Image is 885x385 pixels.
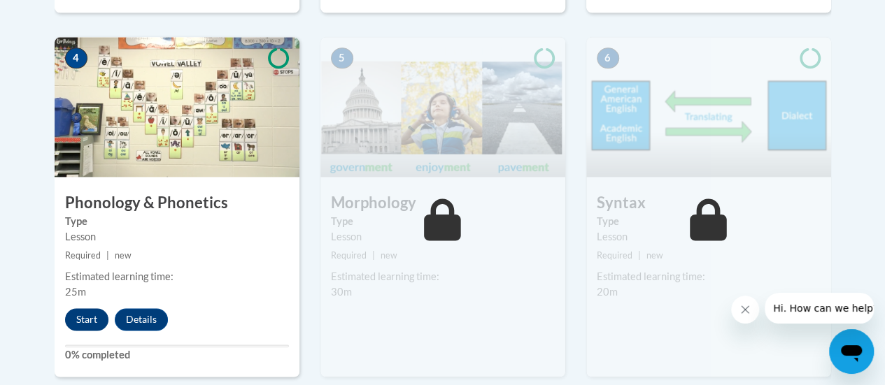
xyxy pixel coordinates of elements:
[331,286,352,298] span: 30m
[331,229,555,245] div: Lesson
[65,286,86,298] span: 25m
[115,308,168,330] button: Details
[646,250,663,261] span: new
[65,269,289,284] div: Estimated learning time:
[320,37,565,177] img: Course Image
[597,286,618,298] span: 20m
[65,214,289,229] label: Type
[381,250,397,261] span: new
[65,48,87,68] span: 4
[372,250,375,261] span: |
[55,37,299,177] img: Course Image
[65,347,289,363] label: 0% completed
[331,269,555,284] div: Estimated learning time:
[597,48,619,68] span: 6
[638,250,641,261] span: |
[829,329,874,374] iframe: Button to launch messaging window
[586,37,831,177] img: Course Image
[65,308,108,330] button: Start
[331,250,367,261] span: Required
[106,250,109,261] span: |
[320,192,565,214] h3: Morphology
[115,250,132,261] span: new
[597,269,821,284] div: Estimated learning time:
[65,250,101,261] span: Required
[765,293,874,324] iframe: Message from company
[331,214,555,229] label: Type
[331,48,353,68] span: 5
[586,192,831,214] h3: Syntax
[55,192,299,214] h3: Phonology & Phonetics
[597,229,821,245] div: Lesson
[731,296,759,324] iframe: Close message
[65,229,289,245] div: Lesson
[8,10,113,21] span: Hi. How can we help?
[597,250,632,261] span: Required
[597,214,821,229] label: Type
